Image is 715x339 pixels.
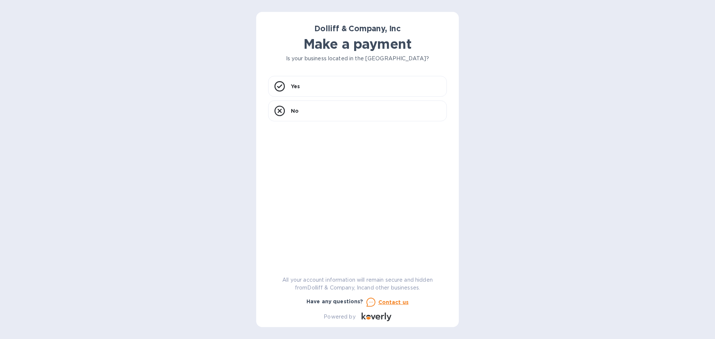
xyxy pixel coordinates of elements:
h1: Make a payment [268,36,447,52]
p: Yes [291,83,300,90]
p: No [291,107,299,115]
p: Is your business located in the [GEOGRAPHIC_DATA]? [268,55,447,63]
p: All your account information will remain secure and hidden from Dolliff & Company, Inc and other ... [268,276,447,292]
b: Dolliff & Company, Inc [314,24,401,33]
u: Contact us [378,299,409,305]
b: Have any questions? [306,298,363,304]
p: Powered by [324,313,355,321]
